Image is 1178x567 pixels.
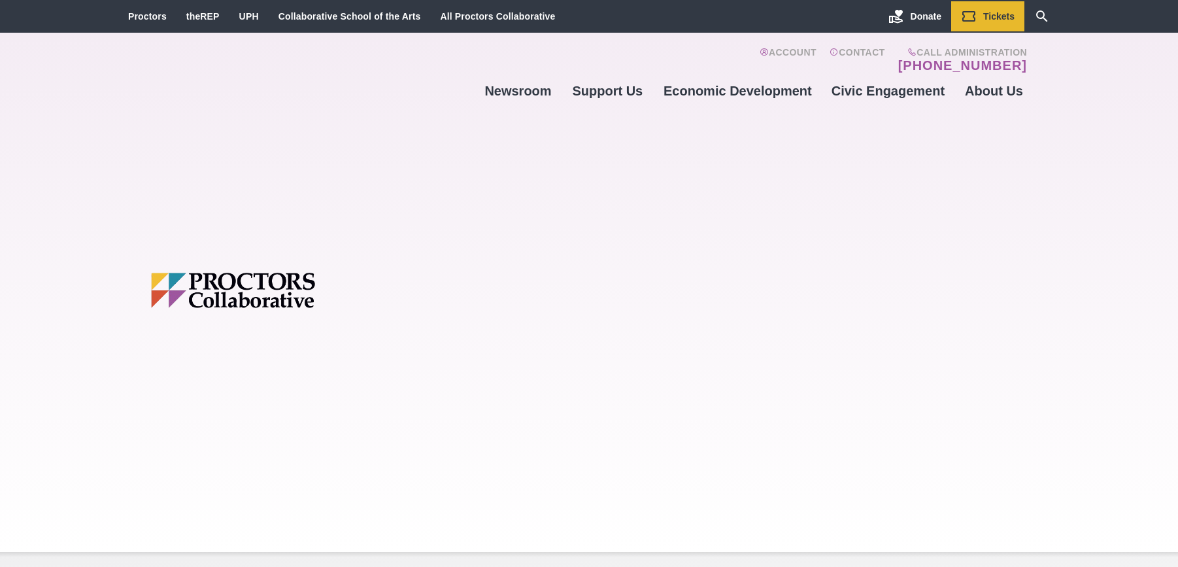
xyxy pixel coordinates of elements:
[1024,1,1060,31] a: Search
[879,1,951,31] a: Donate
[760,47,816,73] a: Account
[911,11,941,22] span: Donate
[186,11,220,22] a: theREP
[951,1,1024,31] a: Tickets
[151,273,416,308] img: Proctors logo
[562,73,654,109] a: Support Us
[822,73,954,109] a: Civic Engagement
[239,11,259,22] a: UPH
[954,73,1034,109] a: About Us
[898,58,1027,73] a: [PHONE_NUMBER]
[475,73,561,109] a: Newsroom
[654,73,822,109] a: Economic Development
[983,11,1015,22] span: Tickets
[128,11,167,22] a: Proctors
[830,47,885,73] a: Contact
[278,11,421,22] a: Collaborative School of the Arts
[894,47,1027,58] span: Call Administration
[440,11,555,22] a: All Proctors Collaborative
